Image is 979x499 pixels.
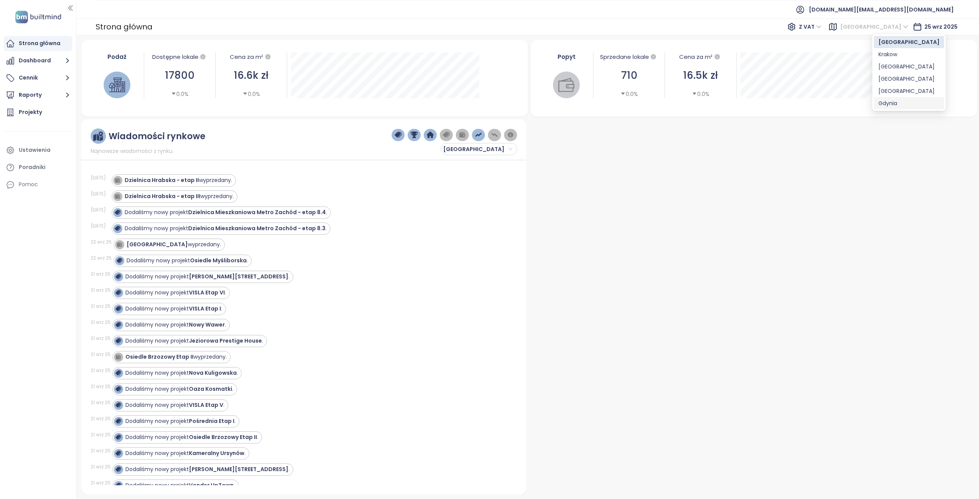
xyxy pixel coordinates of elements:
[125,176,232,184] div: wyprzedany.
[125,385,233,393] div: Dodaliśmy nowy projekt .
[109,77,125,93] img: house
[4,53,72,68] button: Dashboard
[127,257,248,265] div: Dodaliśmy nowy projekt .
[125,481,235,489] div: Dodaliśmy nowy projekt .
[115,290,121,295] img: icon
[242,90,260,98] div: 0.0%
[874,36,944,48] div: Warszawa
[19,107,42,117] div: Projekty
[115,354,121,359] img: icon
[924,23,958,31] span: 25 wrz 2025
[91,479,111,486] div: 21 wrz 25
[115,434,121,440] img: icon
[427,132,434,138] img: home-dark-blue.png
[91,174,110,181] div: [DATE]
[189,449,244,457] strong: Kameralny Ursynów
[115,193,120,199] img: icon
[13,9,63,25] img: logo
[874,60,944,73] div: Gdańsk
[840,21,908,33] span: Warszawa
[4,36,72,51] a: Strona główna
[117,242,122,247] img: icon
[127,241,188,248] strong: [GEOGRAPHIC_DATA]
[874,73,944,85] div: Poznań
[4,88,72,103] button: Raporty
[874,48,944,60] div: Krakow
[125,273,289,281] div: Dodaliśmy nowy projekt .
[878,99,940,107] div: Gdynia
[91,351,111,358] div: 21 wrz 25
[115,210,120,215] img: icon
[19,180,38,189] div: Pomoc
[189,417,234,425] strong: Pośrednia Etap I
[878,87,940,95] div: [GEOGRAPHIC_DATA]
[115,338,121,343] img: icon
[799,21,821,33] span: Z VAT
[878,62,940,71] div: [GEOGRAPHIC_DATA]
[115,306,121,311] img: icon
[189,385,232,393] strong: Oaza Kosmatki
[669,68,732,83] div: 16.5k zł
[189,465,288,473] strong: [PERSON_NAME][STREET_ADDRESS]
[91,415,111,422] div: 21 wrz 25
[189,401,223,409] strong: VISLA Etap V
[620,91,626,96] span: caret-down
[148,68,211,83] div: 17800
[878,50,940,59] div: Krakow
[91,463,111,470] div: 21 wrz 25
[93,132,103,141] img: ruler
[544,52,590,61] div: Popyt
[874,85,944,97] div: Łódź
[91,271,111,278] div: 21 wrz 25
[125,305,222,313] div: Dodaliśmy nowy projekt .
[189,289,225,296] strong: VISLA Etap VI
[4,105,72,120] a: Projekty
[125,465,289,473] div: Dodaliśmy nowy projekt .
[91,255,112,262] div: 22 wrz 25
[91,303,111,310] div: 21 wrz 25
[115,402,121,408] img: icon
[475,132,482,138] img: price-increases.png
[19,163,46,172] div: Poradniki
[125,369,238,377] div: Dodaliśmy nowy projekt .
[171,91,176,96] span: caret-down
[19,39,60,48] div: Strona główna
[125,337,263,345] div: Dodaliśmy nowy projekt .
[115,466,121,472] img: icon
[96,20,153,34] div: Strona główna
[189,305,221,312] strong: VISLA Etap I
[125,353,227,361] div: wyprzedany.
[125,208,327,216] div: Dodaliśmy nowy projekt .
[809,0,954,19] span: [DOMAIN_NAME][EMAIL_ADDRESS][DOMAIN_NAME]
[189,369,237,377] strong: Nova Kuligowska
[620,90,638,98] div: 0.0%
[4,177,72,192] div: Pomoc
[117,258,122,263] img: icon
[91,383,111,390] div: 21 wrz 25
[443,132,450,138] img: price-tag-grey.png
[558,77,574,93] img: wallet
[94,52,140,61] div: Podaż
[115,418,121,424] img: icon
[459,132,466,138] img: wallet-dark-grey.png
[125,289,226,297] div: Dodaliśmy nowy projekt .
[115,177,120,183] img: icon
[109,132,205,141] div: Wiadomości rynkowe
[125,401,224,409] div: Dodaliśmy nowy projekt .
[91,223,110,229] div: [DATE]
[491,132,498,138] img: price-decreases.png
[91,431,111,438] div: 21 wrz 25
[4,143,72,158] a: Ustawienia
[411,132,418,138] img: trophy-dark-blue.png
[91,206,110,213] div: [DATE]
[91,399,111,406] div: 21 wrz 25
[91,190,110,197] div: [DATE]
[91,147,174,155] span: Najnowsze wiadomości z rynku.
[125,192,234,200] div: wyprzedany.
[115,386,121,392] img: icon
[91,319,111,326] div: 21 wrz 25
[189,481,234,489] strong: Vonder UpTown
[597,52,661,62] div: Sprzedane lokale
[125,353,194,361] strong: Osiedle Brzozowy Etap II
[115,322,121,327] img: icon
